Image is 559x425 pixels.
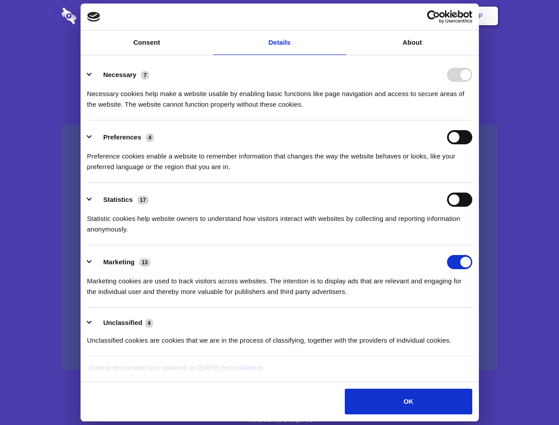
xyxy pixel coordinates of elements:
h4: Auto-redaction of sensitive data, encrypted data sharing and self-destructing private chats. Shar... [62,81,498,110]
div: Unclassified cookies are cookies that we are in the process of classifying, together with the pro... [87,328,472,346]
a: Login [401,2,440,30]
span: 17 [137,196,149,205]
a: Details [213,31,346,55]
img: logo [87,12,100,22]
button: Preferences (4) [87,130,160,144]
div: Preference cookies enable a website to remember information that changes the way the website beha... [87,144,472,172]
img: logo-wordmark-white-trans-d4663122ce5f474addd5e946df7df03e33cb6a1c49d2221995e7729f52c070b2.svg [62,8,137,24]
button: OK [345,389,472,414]
a: Pricing [260,2,298,30]
a: Contact [359,2,400,30]
button: Marketing (13) [87,255,156,269]
span: 4 [146,133,154,142]
label: Preferences [103,133,141,141]
div: Statistic cookies help website owners to understand how visitors interact with websites by collec... [87,207,472,235]
span: 7 [141,71,149,80]
a: Usercentrics Cookiebot - opens in a new window [395,10,472,23]
button: Statistics (17) [87,193,154,207]
span: 13 [139,258,150,267]
div: Necessary cookies help make a website usable by enabling basic functions like page navigation and... [87,82,472,110]
label: Marketing [103,258,135,266]
a: Consent [81,31,213,55]
span: 4 [145,319,154,328]
button: Necessary (7) [87,68,155,82]
a: Cookiebot [229,364,263,371]
h1: Eliminate Slack Data Loss. [62,40,498,72]
button: Unclassified (4) [87,317,159,328]
a: About [346,31,479,55]
div: Marketing cookies are used to track visitors across websites. The intention is to display ads tha... [87,269,472,297]
a: Wistia video thumbnail [62,125,498,371]
label: Statistics [103,196,133,203]
div: Cookie declaration last updated on [DATE] by [83,363,476,380]
iframe: Drift Widget Chat Controller [515,381,548,414]
label: Necessary [103,71,136,78]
